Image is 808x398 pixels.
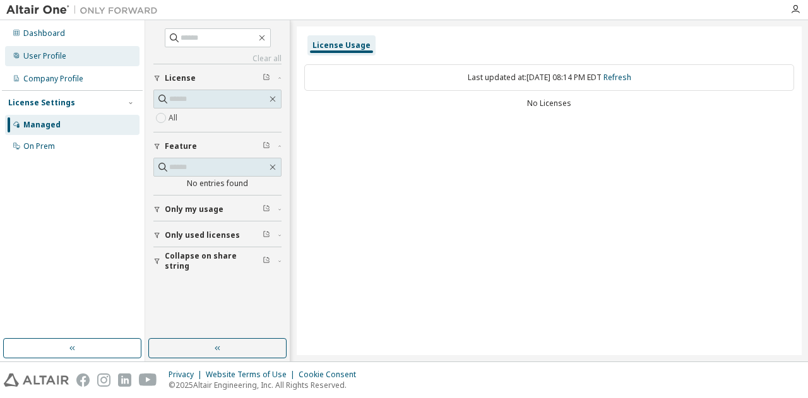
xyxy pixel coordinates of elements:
[23,51,66,61] div: User Profile
[169,380,364,390] p: © 2025 Altair Engineering, Inc. All Rights Reserved.
[153,64,282,92] button: License
[153,247,282,275] button: Collapse on share string
[304,98,794,108] div: No Licenses
[312,40,371,50] div: License Usage
[263,204,270,214] span: Clear filter
[603,72,631,83] a: Refresh
[263,141,270,151] span: Clear filter
[23,74,83,84] div: Company Profile
[165,251,263,271] span: Collapse on share string
[263,73,270,83] span: Clear filter
[169,370,206,380] div: Privacy
[23,141,55,151] div: On Prem
[6,4,164,16] img: Altair One
[153,221,282,249] button: Only used licenses
[263,230,270,240] span: Clear filter
[299,370,364,380] div: Cookie Consent
[97,373,110,387] img: instagram.svg
[169,110,180,126] label: All
[165,204,223,214] span: Only my usage
[4,373,69,387] img: altair_logo.svg
[304,64,794,91] div: Last updated at: [DATE] 08:14 PM EDT
[165,230,240,240] span: Only used licenses
[23,28,65,38] div: Dashboard
[118,373,131,387] img: linkedin.svg
[153,196,282,223] button: Only my usage
[139,373,157,387] img: youtube.svg
[165,141,197,151] span: Feature
[206,370,299,380] div: Website Terms of Use
[23,120,61,130] div: Managed
[8,98,75,108] div: License Settings
[153,179,282,189] div: No entries found
[153,54,282,64] a: Clear all
[153,132,282,160] button: Feature
[263,256,270,266] span: Clear filter
[165,73,196,83] span: License
[76,373,90,387] img: facebook.svg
